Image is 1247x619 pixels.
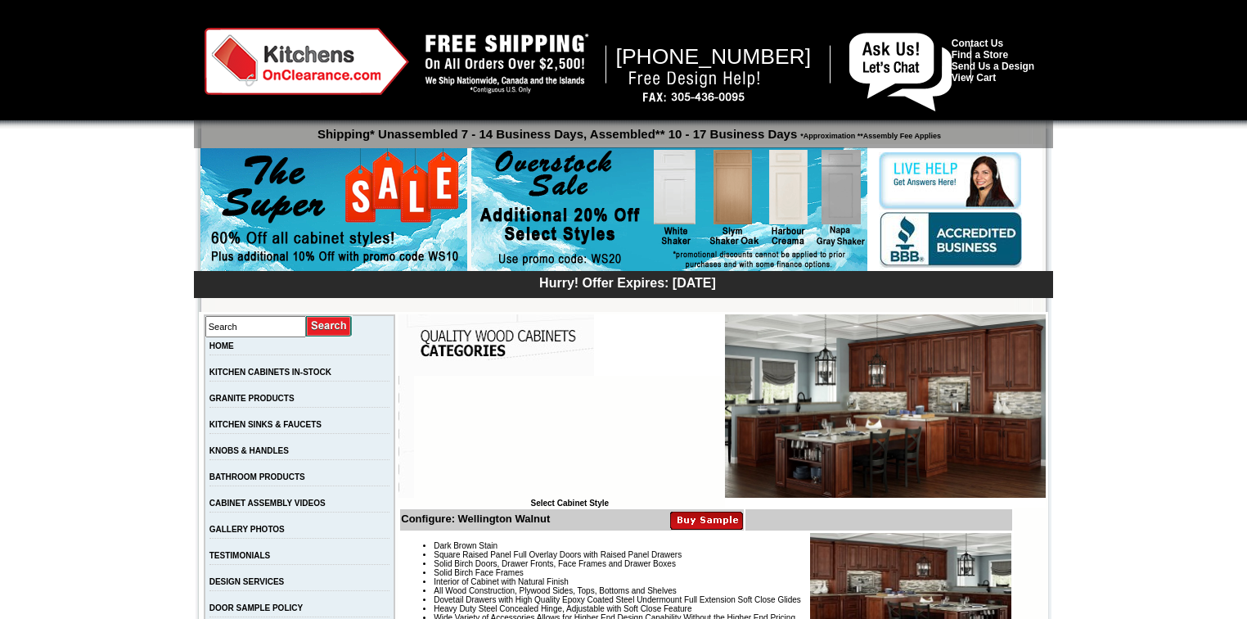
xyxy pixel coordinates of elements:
span: Solid Birch Doors, Drawer Fronts, Face Frames and Drawer Boxes [434,559,676,568]
span: *Approximation **Assembly Fee Applies [797,128,941,140]
a: DESIGN SERVICES [209,577,285,586]
p: Shipping* Unassembled 7 - 14 Business Days, Assembled** 10 - 17 Business Days [202,120,1053,141]
a: Find a Store [952,49,1008,61]
img: Kitchens on Clearance Logo [205,28,409,95]
a: TESTIMONIALS [209,551,270,560]
input: Submit [306,315,353,337]
a: GALLERY PHOTOS [209,525,285,534]
span: Solid Birch Face Frames [434,568,523,577]
a: Contact Us [952,38,1003,49]
a: HOME [209,341,234,350]
span: Heavy Duty Steel Concealed Hinge, Adjustable with Soft Close Feature [434,604,691,613]
span: Interior of Cabinet with Natural Finish [434,577,569,586]
a: KNOBS & HANDLES [209,446,289,455]
a: Send Us a Design [952,61,1034,72]
div: Hurry! Offer Expires: [DATE] [202,273,1053,291]
a: DOOR SAMPLE POLICY [209,603,303,612]
span: Dovetail Drawers with High Quality Epoxy Coated Steel Undermount Full Extension Soft Close Glides [434,595,801,604]
span: Square Raised Panel Full Overlay Doors with Raised Panel Drawers [434,550,682,559]
span: Dark Brown Stain [434,541,497,550]
a: KITCHEN SINKS & FAUCETS [209,420,322,429]
iframe: Browser incompatible [414,376,725,499]
a: View Cart [952,72,996,84]
a: KITCHEN CABINETS IN-STOCK [209,368,331,377]
b: Configure: Wellington Walnut [401,513,550,525]
a: GRANITE PRODUCTS [209,394,295,403]
a: BATHROOM PRODUCTS [209,472,305,481]
a: CABINET ASSEMBLY VIDEOS [209,499,326,508]
b: Select Cabinet Style [530,499,609,508]
span: [PHONE_NUMBER] [616,44,812,69]
img: Wellington Walnut [725,314,1046,498]
span: All Wood Construction, Plywood Sides, Tops, Bottoms and Shelves [434,586,676,595]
